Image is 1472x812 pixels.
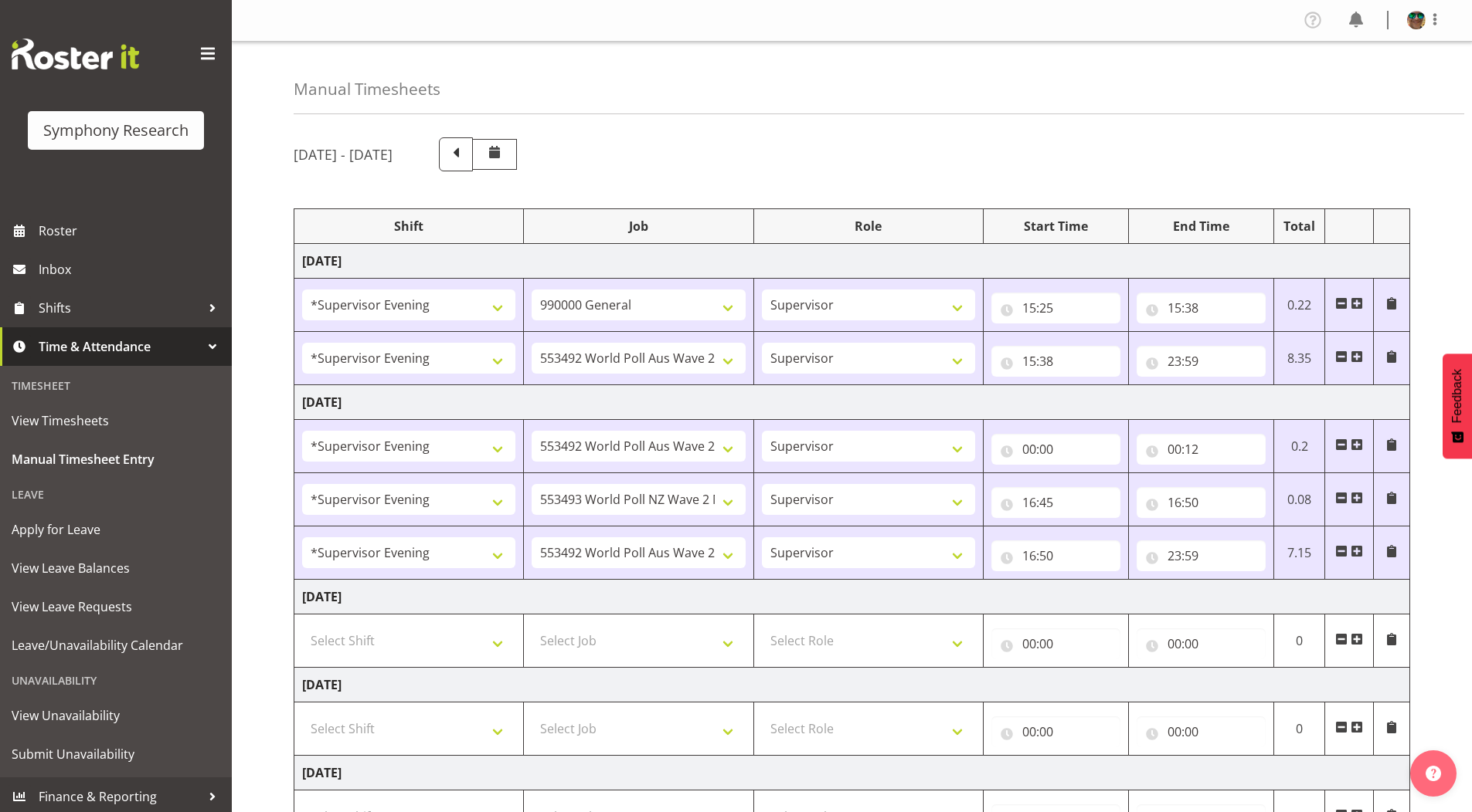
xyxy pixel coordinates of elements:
[12,704,220,727] span: View Unavailability
[12,595,220,618] span: View Leave Requests
[39,785,201,808] span: Finance & Reporting
[12,634,220,657] span: Leave/Unavailability Calendar
[1137,217,1266,235] div: End Time
[294,756,1410,790] td: [DATE]
[43,119,189,142] div: Symphony Research
[4,510,228,549] a: Apply for Leave
[1137,434,1266,465] input: Click to select...
[4,401,228,440] a: View Timesheets
[991,628,1120,659] input: Click to select...
[1137,293,1266,323] input: Click to select...
[294,146,393,163] h5: [DATE] - [DATE]
[1273,473,1325,526] td: 0.08
[4,665,228,696] div: Unavailability
[39,335,201,358] span: Time & Attendance
[1137,716,1266,747] input: Click to select...
[294,580,1410,614] td: [DATE]
[991,540,1120,571] input: Click to select...
[12,518,220,541] span: Apply for Leave
[1137,540,1266,571] input: Click to select...
[294,668,1410,702] td: [DATE]
[302,217,515,235] div: Shift
[39,219,224,242] span: Roster
[991,487,1120,518] input: Click to select...
[39,258,224,281] span: Inbox
[991,293,1120,323] input: Click to select...
[1273,420,1325,473] td: 0.2
[1273,332,1325,385] td: 8.35
[1443,354,1472,458] button: Feedback - Show survey
[1273,614,1325,668] td: 0
[12,409,220,432] span: View Timesheets
[1137,628,1266,659] input: Click to select...
[1282,217,1317,235] div: Total
[1137,487,1266,518] input: Click to select...
[1273,526,1325,580] td: 7.15
[4,587,228,626] a: View Leave Requests
[294,80,440,98] h4: Manual Timesheets
[294,385,1410,420] td: [DATE]
[1137,346,1266,377] input: Click to select...
[1273,279,1325,332] td: 0.22
[991,346,1120,377] input: Click to select...
[1450,369,1464,423] span: Feedback
[4,440,228,479] a: Manual Timesheet Entry
[4,696,228,735] a: View Unavailability
[39,296,201,320] span: Shifts
[991,434,1120,465] input: Click to select...
[12,448,220,471] span: Manual Timesheet Entry
[1273,702,1325,756] td: 0
[4,735,228,773] a: Submit Unavailability
[294,244,1410,279] td: [DATE]
[1407,11,1426,29] img: said-a-husainf550afc858a57597b0cc8f557ce64376.png
[4,479,228,510] div: Leave
[532,217,745,235] div: Job
[991,217,1120,235] div: Start Time
[12,39,139,69] img: Rosterit website logo
[4,370,228,401] div: Timesheet
[12,557,220,580] span: View Leave Balances
[1426,766,1441,781] img: help-xxl-2.png
[762,217,975,235] div: Role
[12,743,220,766] span: Submit Unavailability
[991,716,1120,747] input: Click to select...
[4,626,228,665] a: Leave/Unavailability Calendar
[4,549,228,587] a: View Leave Balances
